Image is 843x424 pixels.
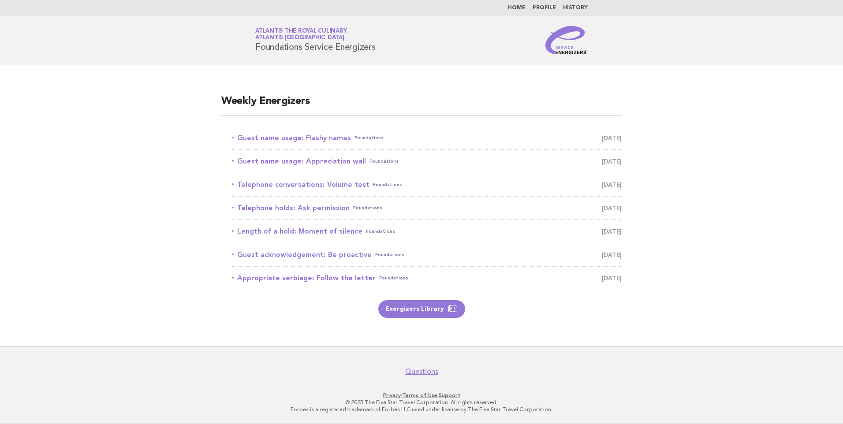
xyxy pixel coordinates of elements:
[563,5,588,11] a: History
[152,399,691,406] p: © 2025 The Five Star Travel Corporation. All rights reserved.
[232,179,622,191] a: Telephone conversations: Volume testFoundations [DATE]
[533,5,556,11] a: Profile
[353,202,382,214] span: Foundations
[232,202,622,214] a: Telephone holds: Ask permissionFoundations [DATE]
[378,300,465,318] a: Energizers Library
[383,392,401,398] a: Privacy
[602,272,622,284] span: [DATE]
[602,179,622,191] span: [DATE]
[545,26,588,54] img: Service Energizers
[402,392,437,398] a: Terms of Use
[354,132,384,144] span: Foundations
[255,29,376,52] h1: Foundations Service Energizers
[602,249,622,261] span: [DATE]
[375,249,404,261] span: Foundations
[439,392,460,398] a: Support
[232,225,622,238] a: Length of a hold: Moment of silenceFoundations [DATE]
[369,155,399,167] span: Foundations
[373,179,402,191] span: Foundations
[602,132,622,144] span: [DATE]
[602,202,622,214] span: [DATE]
[405,367,438,376] a: Questions
[221,94,622,116] h2: Weekly Energizers
[602,155,622,167] span: [DATE]
[152,406,691,413] p: Forbes is a registered trademark of Forbes LLC used under license by The Five Star Travel Corpora...
[366,225,395,238] span: Foundations
[232,132,622,144] a: Guest name usage: Flashy namesFoundations [DATE]
[602,225,622,238] span: [DATE]
[255,28,347,41] a: Atlantis the Royal CulinaryAtlantis [GEOGRAPHIC_DATA]
[379,272,408,284] span: Foundations
[232,272,622,284] a: Appropriate verbiage: Follow the letterFoundations [DATE]
[232,249,622,261] a: Guest acknowledgement: Be proactiveFoundations [DATE]
[255,35,344,41] span: Atlantis [GEOGRAPHIC_DATA]
[232,155,622,167] a: Guest name usage: Appreciation wallFoundations [DATE]
[152,392,691,399] p: · ·
[508,5,526,11] a: Home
